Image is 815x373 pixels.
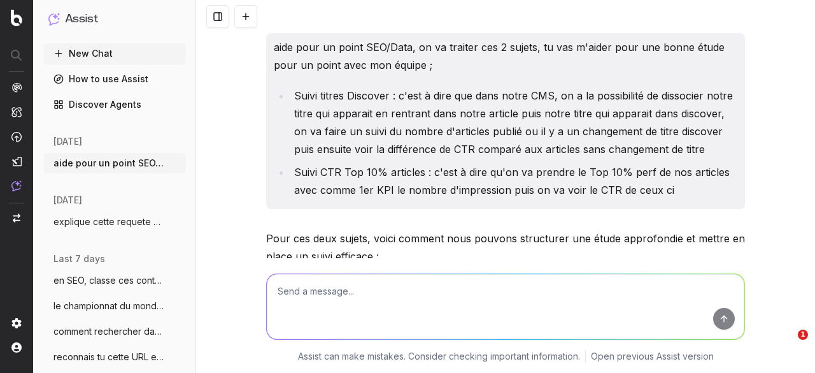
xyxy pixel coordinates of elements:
img: Botify logo [11,10,22,26]
h1: Assist [65,10,98,28]
img: Assist [48,13,60,25]
span: 1 [798,330,808,340]
button: comment rechercher dans botify des donné [43,321,186,342]
li: Suivi CTR Top 10% articles : c'est à dire qu'on va prendre le Top 10% perf de nos articles avec c... [290,163,737,199]
button: aide pour un point SEO/Data, on va trait [43,153,186,173]
img: Switch project [13,214,20,223]
span: explique cette requete SQL SELECT DIS [53,216,166,228]
p: Assist can make mistakes. Consider checking important information. [298,350,580,363]
img: Setting [11,318,22,328]
span: last 7 days [53,252,105,265]
button: New Chat [43,43,186,64]
img: Analytics [11,82,22,92]
button: le championnat du monde masculin de vole [43,296,186,316]
a: Open previous Assist version [591,350,714,363]
button: explique cette requete SQL SELECT DIS [43,212,186,232]
span: comment rechercher dans botify des donné [53,325,166,338]
img: Activation [11,131,22,142]
li: Suivi titres Discover : c'est à dire que dans notre CMS, on a la possibilité de dissocier notre t... [290,87,737,158]
a: Discover Agents [43,94,186,115]
p: Pour ces deux sujets, voici comment nous pouvons structurer une étude approfondie et mettre en pl... [266,230,745,265]
a: How to use Assist [43,69,186,89]
span: [DATE] [53,135,82,148]
span: reconnais tu cette URL et le contenu htt [53,351,166,363]
button: Assist [48,10,181,28]
span: le championnat du monde masculin de vole [53,300,166,312]
img: Intelligence [11,106,22,117]
span: aide pour un point SEO/Data, on va trait [53,157,166,170]
p: aide pour un point SEO/Data, on va traiter ces 2 sujets, tu vas m'aider pour une bonne étude pour... [274,38,737,74]
button: en SEO, classe ces contenus en chaud fro [43,270,186,291]
iframe: Intercom live chat [772,330,802,360]
img: Assist [11,180,22,191]
span: [DATE] [53,194,82,207]
img: Studio [11,156,22,166]
span: en SEO, classe ces contenus en chaud fro [53,274,166,287]
img: My account [11,342,22,353]
button: reconnais tu cette URL et le contenu htt [43,347,186,367]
